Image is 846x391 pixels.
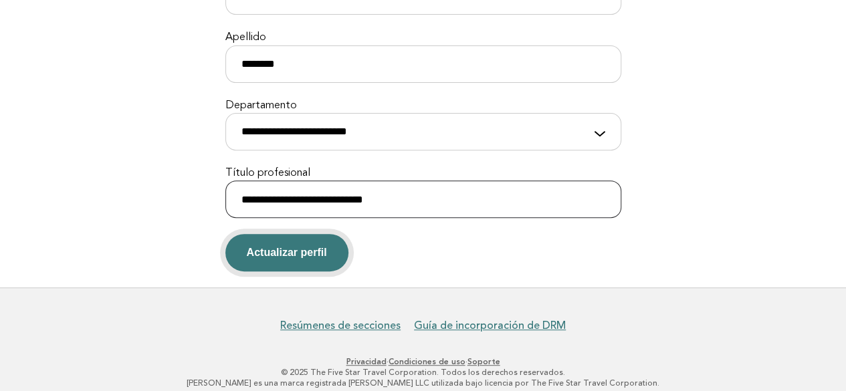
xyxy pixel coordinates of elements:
a: Resúmenes de secciones [280,319,401,332]
a: Privacidad [346,357,387,366]
a: Condiciones de uso [389,357,465,366]
font: Actualizar perfil [247,247,327,258]
a: Soporte [467,357,500,366]
a: Guía de incorporación de DRM [414,319,566,332]
font: [PERSON_NAME] es una marca registrada [PERSON_NAME] LLC utilizada bajo licencia por The Five Star... [187,378,659,388]
font: · [387,357,389,366]
button: Actualizar perfil [225,234,348,271]
font: · [465,357,467,366]
font: Apellido [225,32,266,43]
font: Título profesional [225,168,310,178]
font: Departamento [225,100,297,111]
font: © 2025 The Five Star Travel Corporation. Todos los derechos reservados. [281,368,565,377]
